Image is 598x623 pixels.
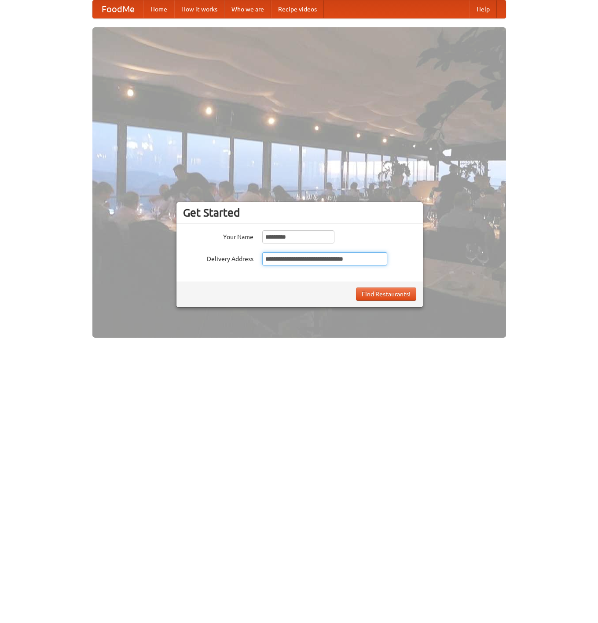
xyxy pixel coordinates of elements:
a: FoodMe [93,0,143,18]
label: Delivery Address [183,252,253,263]
a: Recipe videos [271,0,324,18]
a: Help [470,0,497,18]
a: Home [143,0,174,18]
label: Your Name [183,230,253,241]
h3: Get Started [183,206,416,219]
button: Find Restaurants! [356,288,416,301]
a: How it works [174,0,224,18]
a: Who we are [224,0,271,18]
